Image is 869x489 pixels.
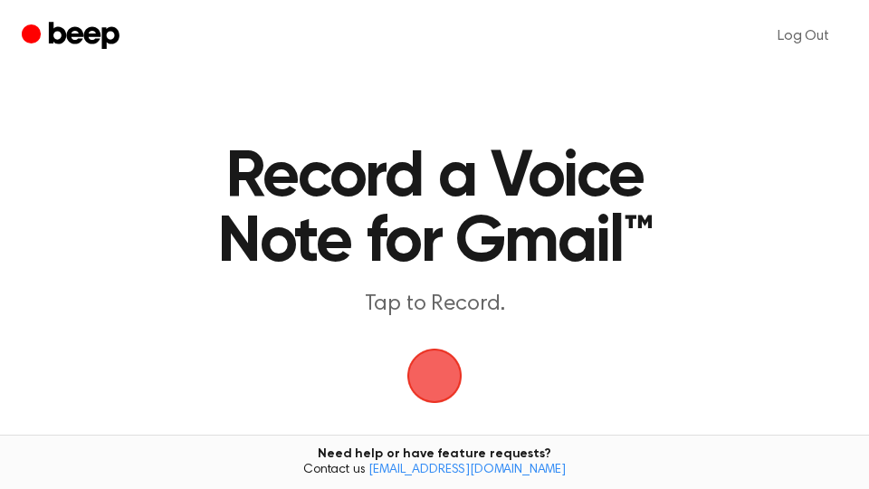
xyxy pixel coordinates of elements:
a: Log Out [759,14,847,58]
p: Tap to Record. [196,290,673,320]
h1: Record a Voice Note for Gmail™ [196,145,673,275]
a: [EMAIL_ADDRESS][DOMAIN_NAME] [368,464,566,476]
span: Contact us [11,463,858,479]
img: Beep Logo [407,349,462,403]
a: Beep [22,19,124,54]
